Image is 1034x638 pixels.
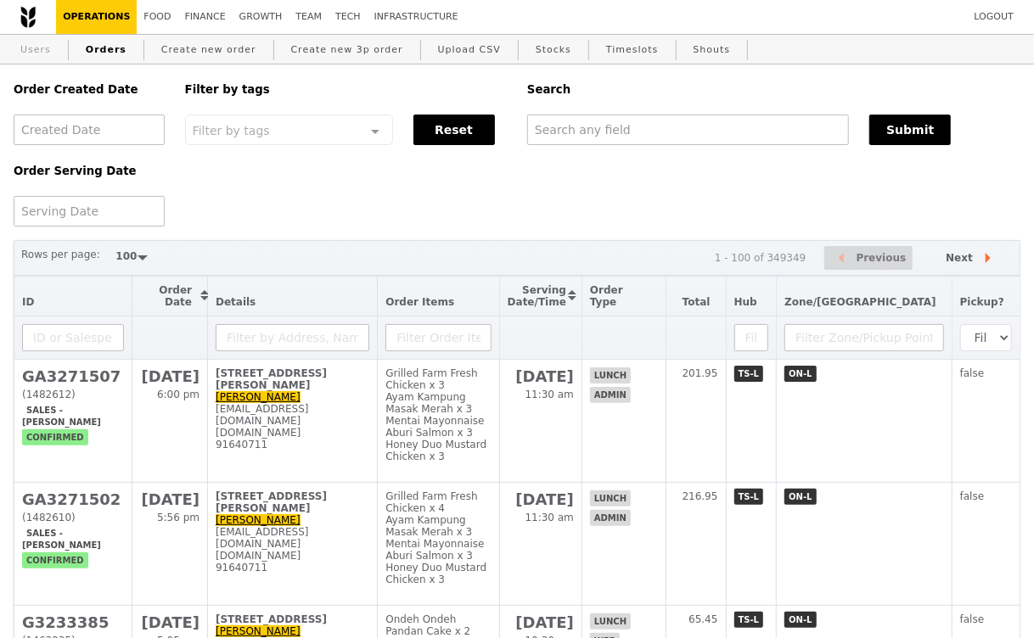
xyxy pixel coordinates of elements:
[525,389,574,400] span: 11:30 am
[157,389,199,400] span: 6:00 pm
[869,115,951,145] button: Submit
[960,367,985,379] span: false
[385,439,491,462] div: Honey Duo Mustard Chicken x 3
[527,115,849,145] input: Search any field
[14,83,165,96] h5: Order Created Date
[960,490,985,502] span: false
[734,489,764,505] span: TS-L
[22,402,105,430] span: Sales - [PERSON_NAME]
[529,35,578,65] a: Stocks
[385,324,491,351] input: Filter Order Items
[590,284,623,308] span: Order Type
[385,490,491,514] div: Grilled Farm Fresh Chicken x 4
[857,248,907,268] span: Previous
[140,490,199,508] h2: [DATE]
[525,512,574,523] span: 11:30 am
[22,389,124,400] div: (1482612)
[784,296,936,308] span: Zone/[GEOGRAPHIC_DATA]
[385,514,491,538] div: Ayam Kampung Masak Merah x 3
[216,296,256,308] span: Details
[784,612,816,628] span: ON-L
[784,366,816,382] span: ON-L
[590,490,631,506] span: lunch
[824,246,913,271] button: Previous
[157,512,199,523] span: 5:56 pm
[22,512,124,523] div: (1482610)
[385,391,491,415] div: Ayam Kampung Masak Merah x 3
[385,415,491,439] div: Mentai Mayonnaise Aburi Salmon x 3
[734,296,757,308] span: Hub
[216,625,301,637] a: [PERSON_NAME]
[20,6,36,28] img: Grain logo
[22,525,105,553] span: Sales - [PERSON_NAME]
[216,562,369,574] div: 91640711
[413,115,495,145] button: Reset
[140,613,199,631] h2: [DATE]
[683,490,718,502] span: 216.95
[784,324,944,351] input: Filter Zone/Pickup Point
[22,552,88,568] span: confirmed
[687,35,738,65] a: Shouts
[508,367,574,385] h2: [DATE]
[385,367,491,391] div: Grilled Farm Fresh Chicken x 3
[385,613,491,637] div: Ondeh Ondeh Pandan Cake x 2
[185,83,507,96] h5: Filter by tags
[590,367,631,383] span: lunch
[216,514,301,526] a: [PERSON_NAME]
[22,429,88,445] span: confirmed
[734,366,764,382] span: TS-L
[216,613,369,625] div: [STREET_ADDRESS]
[216,367,369,391] div: [STREET_ADDRESS][PERSON_NAME]
[960,613,985,625] span: false
[385,538,491,562] div: Mentai Mayonnaise Aburi Salmon x 3
[22,613,124,631] h2: G3233385
[284,35,410,65] a: Create new 3p order
[527,83,1020,96] h5: Search
[193,122,270,137] span: Filter by tags
[216,403,369,439] div: [EMAIL_ADDRESS][DOMAIN_NAME][DOMAIN_NAME]
[22,367,124,385] h2: GA3271507
[216,324,369,351] input: Filter by Address, Name, Email, Mobile
[734,612,764,628] span: TS-L
[22,296,34,308] span: ID
[508,490,574,508] h2: [DATE]
[216,391,301,403] a: [PERSON_NAME]
[21,246,100,263] label: Rows per page:
[385,296,454,308] span: Order Items
[931,246,1013,271] button: Next
[14,196,165,227] input: Serving Date
[784,489,816,505] span: ON-L
[734,324,769,351] input: Filter Hub
[155,35,263,65] a: Create new order
[22,490,124,508] h2: GA3271502
[79,35,133,65] a: Orders
[508,613,574,631] h2: [DATE]
[599,35,665,65] a: Timeslots
[590,510,631,526] span: admin
[216,439,369,451] div: 91640711
[431,35,508,65] a: Upload CSV
[216,490,369,514] div: [STREET_ADDRESS][PERSON_NAME]
[385,562,491,585] div: Honey Duo Mustard Chicken x 3
[590,613,631,630] span: lunch
[683,367,718,379] span: 201.95
[216,526,369,562] div: [EMAIL_ADDRESS][DOMAIN_NAME][DOMAIN_NAME]
[715,252,806,264] div: 1 - 100 of 349349
[140,367,199,385] h2: [DATE]
[14,165,165,177] h5: Order Serving Date
[22,324,124,351] input: ID or Salesperson name
[590,387,631,403] span: admin
[14,35,58,65] a: Users
[688,613,717,625] span: 65.45
[960,296,1004,308] span: Pickup?
[946,248,973,268] span: Next
[14,115,165,145] input: Created Date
